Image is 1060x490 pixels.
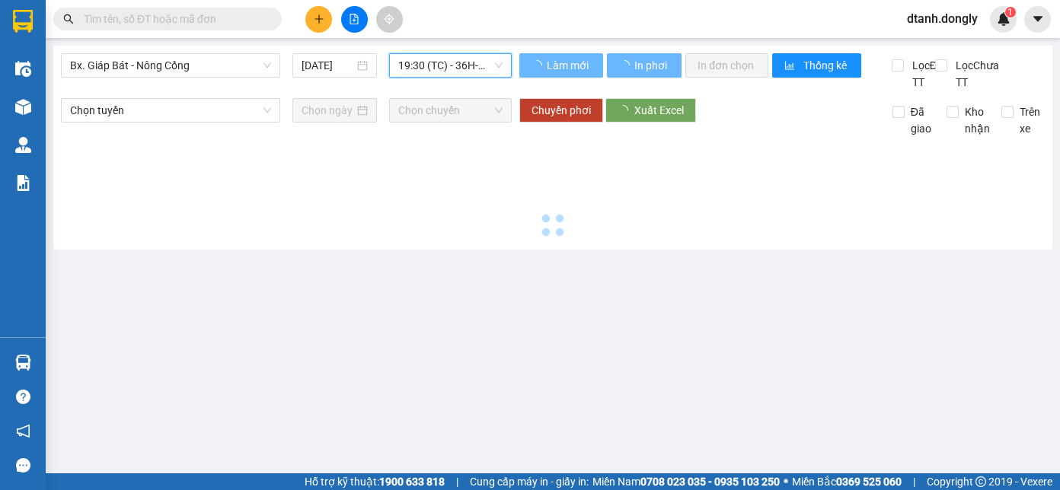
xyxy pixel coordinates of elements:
[772,53,861,78] button: bar-chartThống kê
[15,61,31,77] img: warehouse-icon
[640,476,780,488] strong: 0708 023 035 - 0935 103 250
[379,476,445,488] strong: 1900 633 818
[15,175,31,191] img: solution-icon
[997,12,1011,26] img: icon-new-feature
[302,57,354,74] input: 11/09/2025
[519,98,603,123] button: Chuyển phơi
[532,60,544,71] span: loading
[1031,12,1045,26] span: caret-down
[341,6,368,33] button: file-add
[592,473,780,490] span: Miền Nam
[895,9,990,28] span: dtanh.dongly
[15,99,31,115] img: warehouse-icon
[634,57,669,74] span: In phơi
[1014,103,1046,137] span: Trên xe
[618,105,634,116] span: loading
[16,424,30,438] span: notification
[905,103,937,137] span: Đã giao
[1024,6,1051,33] button: caret-down
[975,476,986,487] span: copyright
[43,100,126,133] strong: PHIẾU BIÊN NHẬN
[519,53,603,78] button: Làm mới
[302,102,354,119] input: Chọn ngày
[803,57,849,74] span: Thống kê
[384,14,394,24] span: aim
[349,14,359,24] span: file-add
[305,6,332,33] button: plus
[607,53,682,78] button: In phơi
[605,98,696,123] button: Xuất Excel
[398,99,503,122] span: Chọn chuyến
[906,57,946,91] span: Lọc Đã TT
[63,14,74,24] span: search
[784,479,788,485] span: ⚪️
[16,458,30,473] span: message
[15,355,31,371] img: warehouse-icon
[43,65,125,97] span: SĐT XE 0904 729 427
[685,53,768,78] button: In đơn chọn
[950,57,1001,91] span: Lọc Chưa TT
[470,473,589,490] span: Cung cấp máy in - giấy in:
[84,11,263,27] input: Tìm tên, số ĐT hoặc mã đơn
[792,473,902,490] span: Miền Bắc
[70,99,271,122] span: Chọn tuyến
[16,390,30,404] span: question-circle
[13,10,33,33] img: logo-vxr
[619,60,632,71] span: loading
[376,6,403,33] button: aim
[959,103,996,137] span: Kho nhận
[305,473,445,490] span: Hỗ trợ kỹ thuật:
[314,14,324,24] span: plus
[36,12,132,62] strong: CHUYỂN PHÁT NHANH ĐÔNG LÝ
[1005,7,1016,17] sup: 1
[784,60,797,72] span: bar-chart
[456,473,458,490] span: |
[547,57,591,74] span: Làm mới
[135,78,225,94] span: GP1109250390
[70,54,271,77] span: Bx. Giáp Bát - Nông Cống
[8,52,33,106] img: logo
[634,102,684,119] span: Xuất Excel
[15,137,31,153] img: warehouse-icon
[1007,7,1013,17] span: 1
[398,54,503,77] span: 19:30 (TC) - 36H-090.71
[913,473,915,490] span: |
[836,476,902,488] strong: 0369 525 060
